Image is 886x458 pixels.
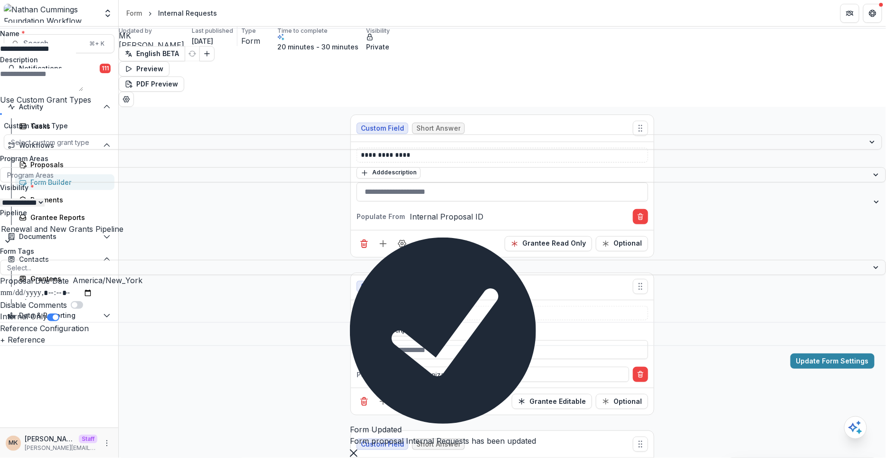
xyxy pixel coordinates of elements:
button: Update Form Settings [791,353,875,369]
nav: breadcrumb [123,6,221,20]
button: Open entity switcher [101,4,114,23]
div: Internal Requests [158,8,217,18]
button: Delete condition [633,367,648,382]
p: Populate From [357,211,405,221]
label: Custom Grant Type [4,121,877,131]
p: Populate From [357,370,405,380]
span: America/New_York [73,276,142,285]
button: Get Help [863,4,882,23]
button: Delete condition [633,209,648,224]
img: Nathan Cummings Foundation Workflow Sandbox logo [4,4,97,23]
div: Internal Proposal ID [410,211,628,222]
button: Partners [840,4,859,23]
div: Form [126,8,142,18]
